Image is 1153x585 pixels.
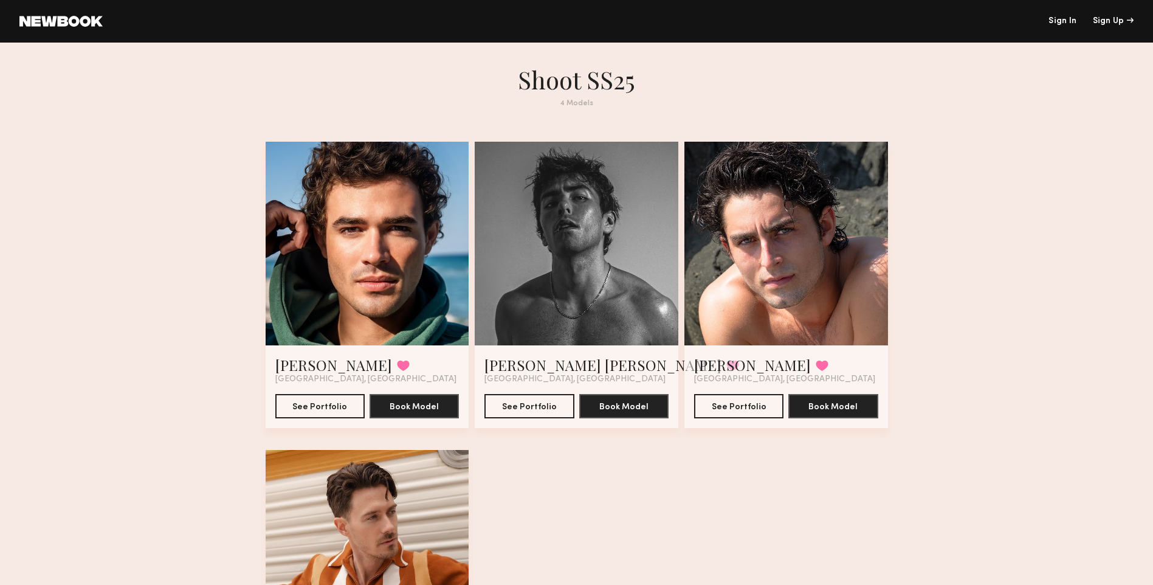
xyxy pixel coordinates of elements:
a: Sign In [1048,17,1076,26]
span: [GEOGRAPHIC_DATA], [GEOGRAPHIC_DATA] [484,375,666,384]
span: [GEOGRAPHIC_DATA], [GEOGRAPHIC_DATA] [275,375,456,384]
a: [PERSON_NAME] [694,355,811,375]
a: [PERSON_NAME] [PERSON_NAME] [484,355,721,375]
button: Book Model [370,394,459,418]
span: [GEOGRAPHIC_DATA], [GEOGRAPHIC_DATA] [694,375,875,384]
a: Book Model [370,401,459,411]
a: Book Model [579,401,669,411]
button: Book Model [579,394,669,418]
button: See Portfolio [484,394,574,418]
div: Sign Up [1093,17,1134,26]
div: 4 Models [358,100,796,108]
a: [PERSON_NAME] [275,355,392,375]
button: See Portfolio [694,394,783,418]
button: See Portfolio [275,394,365,418]
a: Book Model [788,401,878,411]
button: Book Model [788,394,878,418]
h1: Shoot SS25 [358,64,796,95]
